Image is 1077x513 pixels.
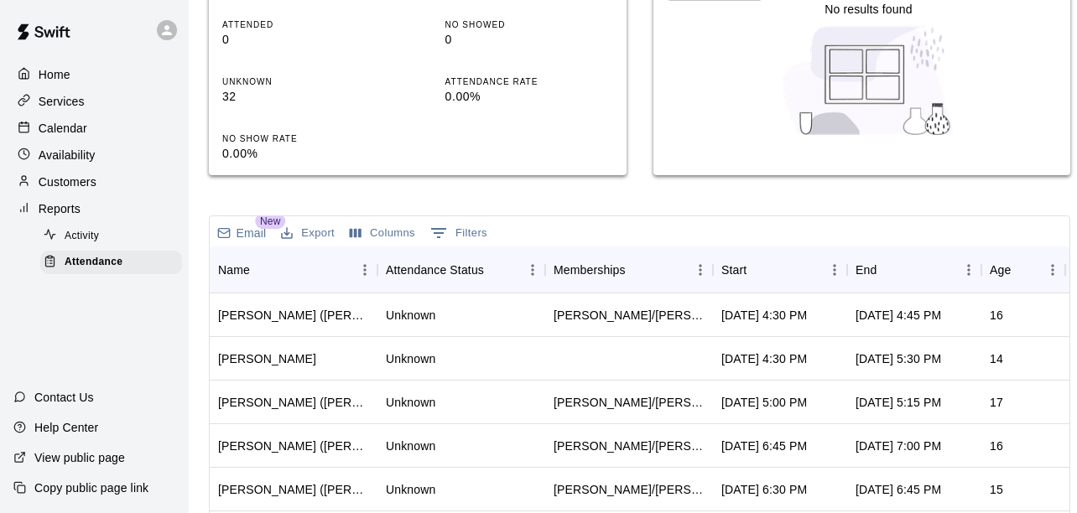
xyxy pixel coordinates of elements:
[210,246,377,293] div: Name
[250,258,273,282] button: Sort
[981,246,1065,293] div: Age
[13,169,175,194] a: Customers
[545,246,713,293] div: Memberships
[222,31,390,49] p: 0
[445,75,613,88] p: ATTENDANCE RATE
[747,258,770,282] button: Sort
[39,120,87,137] p: Calendar
[13,89,175,114] a: Services
[626,258,649,282] button: Sort
[990,438,1003,454] div: 16
[721,394,807,411] div: Sep 18, 2025, 5:00 PM
[856,246,877,293] div: End
[34,479,148,496] p: Copy public page link
[990,350,1003,367] div: 14
[222,88,390,106] p: 32
[721,307,807,324] div: Sep 18, 2025, 4:30 PM
[39,147,96,163] p: Availability
[386,350,435,367] div: Unknown
[956,257,981,282] button: Menu
[554,394,705,411] div: Tom/Mike - 3 Month Membership - 2x per week
[990,246,1011,293] div: Age
[721,350,807,367] div: Sep 18, 2025, 4:30 PM
[65,228,99,245] span: Activity
[713,246,847,293] div: Start
[255,214,285,229] span: New
[39,66,70,83] p: Home
[554,438,705,454] div: Todd/Brad - Monthly 1x per Week
[856,481,941,498] div: Sep 18, 2025, 6:45 PM
[65,254,122,271] span: Attendance
[218,307,369,324] div: DALLAS NUNEZ (Dallas Nuñez)
[1040,257,1065,282] button: Menu
[721,438,807,454] div: Sep 18, 2025, 6:45 PM
[386,438,435,454] div: Unknown
[34,419,98,436] p: Help Center
[1011,258,1034,282] button: Sort
[213,221,270,245] button: Email
[218,246,250,293] div: Name
[426,220,492,246] button: Show filters
[40,225,182,248] div: Activity
[39,174,96,190] p: Customers
[222,18,390,31] p: ATTENDED
[554,307,705,324] div: Tom/Mike - 6 Month Unlimited Membership , Todd/Brad - 6 Month Unlimited Membership
[222,75,390,88] p: UNKNOWN
[822,257,847,282] button: Menu
[856,307,941,324] div: Sep 18, 2025, 4:45 PM
[856,438,941,454] div: Sep 18, 2025, 7:00 PM
[856,350,941,367] div: Sep 18, 2025, 5:30 PM
[774,18,963,143] img: Nothing to see here
[218,438,369,454] div: Jayden Peguero (Kevin Levine)
[377,246,545,293] div: Attendance Status
[39,93,85,110] p: Services
[34,389,94,406] p: Contact Us
[990,394,1003,411] div: 17
[13,116,175,141] a: Calendar
[13,196,175,221] a: Reports
[445,88,613,106] p: 0.00%
[218,394,369,411] div: Jack McLoughlin (David Mcloughlin)
[386,246,484,293] div: Attendance Status
[386,481,435,498] div: Unknown
[218,350,316,367] div: Connor Clarke
[218,481,369,498] div: James Gaven (Jim Gaven)
[484,258,507,282] button: Sort
[40,249,189,275] a: Attendance
[445,18,613,31] p: NO SHOWED
[721,246,747,293] div: Start
[990,481,1003,498] div: 15
[520,257,545,282] button: Menu
[554,246,626,293] div: Memberships
[877,258,900,282] button: Sort
[990,307,1003,324] div: 16
[277,220,339,246] button: Export
[34,449,125,466] p: View public page
[688,257,713,282] button: Menu
[40,223,189,249] a: Activity
[13,62,175,87] a: Home
[856,394,941,411] div: Sep 18, 2025, 5:15 PM
[386,307,435,324] div: Unknown
[386,394,435,411] div: Unknown
[721,481,807,498] div: Sep 18, 2025, 6:30 PM
[847,246,981,293] div: End
[237,225,267,241] p: Email
[13,142,175,168] a: Availability
[222,145,390,163] p: 0.00%
[352,257,377,282] button: Menu
[445,31,613,49] p: 0
[554,481,705,498] div: Tom/Mike - Month to Month Membership - 2x per week, Todd/Brad - Month to Month Membership - 2x pe...
[346,220,419,246] button: Select columns
[39,200,81,217] p: Reports
[222,132,390,145] p: NO SHOW RATE
[825,1,912,18] p: No results found
[40,251,182,274] div: Attendance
